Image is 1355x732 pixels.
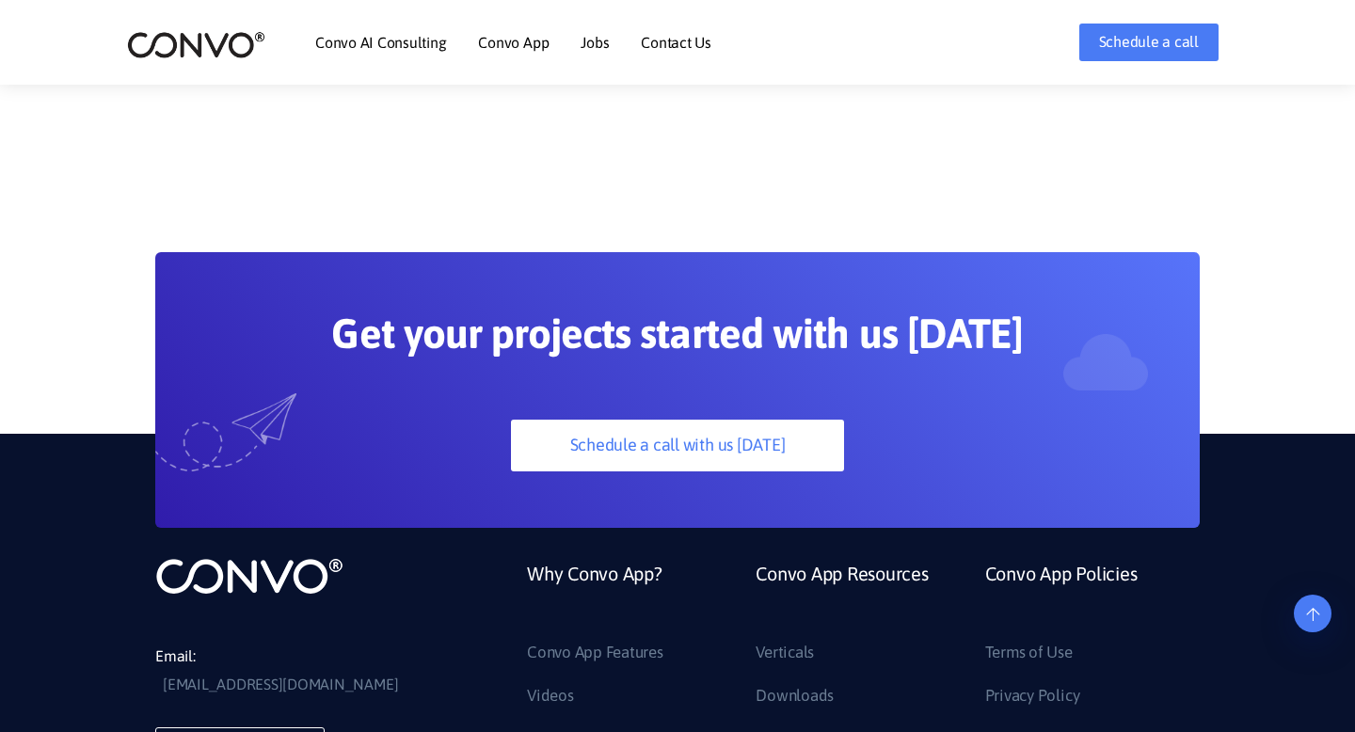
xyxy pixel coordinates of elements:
a: [EMAIL_ADDRESS][DOMAIN_NAME] [163,671,398,699]
a: Convo App Resources [756,556,928,638]
img: logo_2.png [127,30,265,59]
a: Terms of Use [985,638,1073,668]
h2: Get your projects started with us [DATE] [245,309,1110,373]
li: Email: [155,643,438,699]
a: Schedule a call with us [DATE] [511,420,843,471]
a: Videos [527,681,574,711]
a: Why Convo App? [527,556,662,638]
a: Downloads [756,681,834,711]
a: Jobs [581,35,609,50]
a: Convo App [478,35,549,50]
a: Privacy Policy [985,681,1080,711]
a: Convo App Policies [985,556,1138,638]
a: Schedule a call [1079,24,1219,61]
a: Convo App Features [527,638,663,668]
a: Convo AI Consulting [315,35,446,50]
a: Contact Us [641,35,711,50]
a: Verticals [756,638,814,668]
img: logo_not_found [155,556,343,596]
